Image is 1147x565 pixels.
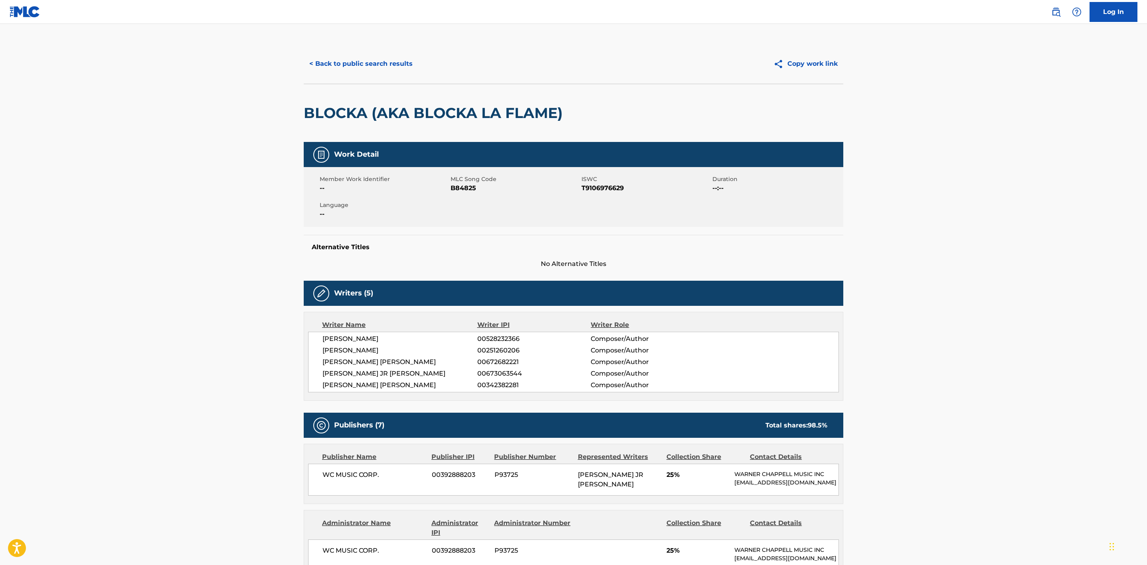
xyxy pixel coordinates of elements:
span: 00251260206 [477,346,591,355]
p: [EMAIL_ADDRESS][DOMAIN_NAME] [734,478,838,487]
span: 25% [666,470,728,480]
button: < Back to public search results [304,54,418,74]
div: Publisher IPI [431,452,488,462]
img: MLC Logo [10,6,40,18]
span: 00342382281 [477,380,591,390]
span: ISWC [581,175,710,183]
div: Represented Writers [578,452,661,462]
h5: Writers (5) [334,289,373,298]
span: P93725 [494,546,572,555]
div: Administrator Number [494,518,572,537]
span: MLC Song Code [451,175,579,183]
iframe: Chat Widget [1107,527,1147,565]
img: Publishers [316,421,326,430]
span: Composer/Author [591,357,694,367]
span: Duration [712,175,841,183]
span: T9106976629 [581,183,710,193]
span: Member Work Identifier [320,175,449,183]
span: 00528232366 [477,334,591,344]
div: Writer Name [322,320,477,330]
span: 00672682221 [477,357,591,367]
img: search [1051,7,1061,17]
div: Writer Role [591,320,694,330]
span: [PERSON_NAME] JR [PERSON_NAME] [322,369,477,378]
div: Help [1069,4,1085,20]
img: help [1072,7,1082,17]
div: Publisher Name [322,452,425,462]
span: Composer/Author [591,334,694,344]
p: WARNER CHAPPELL MUSIC INC [734,546,838,554]
div: Publisher Number [494,452,572,462]
span: [PERSON_NAME] [PERSON_NAME] [322,380,477,390]
div: Total shares: [765,421,827,430]
button: Copy work link [768,54,843,74]
span: [PERSON_NAME] [322,346,477,355]
div: Writer IPI [477,320,591,330]
span: B84825 [451,183,579,193]
a: Public Search [1048,4,1064,20]
h5: Publishers (7) [334,421,384,430]
span: 00392888203 [432,470,488,480]
span: Language [320,201,449,209]
h5: Work Detail [334,150,379,159]
span: WC MUSIC CORP. [322,546,426,555]
span: -- [320,183,449,193]
span: [PERSON_NAME] JR [PERSON_NAME] [578,471,643,488]
div: Collection Share [666,518,744,537]
div: Collection Share [666,452,744,462]
a: Log In [1090,2,1137,22]
span: WC MUSIC CORP. [322,470,426,480]
img: Writers [316,289,326,298]
span: 98.5 % [808,421,827,429]
span: Composer/Author [591,369,694,378]
span: Composer/Author [591,380,694,390]
span: -- [320,209,449,219]
span: Composer/Author [591,346,694,355]
img: Work Detail [316,150,326,159]
div: Administrator IPI [431,518,488,537]
div: Contact Details [750,452,827,462]
span: 25% [666,546,728,555]
div: Administrator Name [322,518,425,537]
img: Copy work link [773,59,787,69]
span: --:-- [712,183,841,193]
span: [PERSON_NAME] [PERSON_NAME] [322,357,477,367]
span: [PERSON_NAME] [322,334,477,344]
div: Drag [1109,535,1114,559]
p: WARNER CHAPPELL MUSIC INC [734,470,838,478]
span: 00392888203 [432,546,488,555]
span: P93725 [494,470,572,480]
h2: BLOCKA (AKA BLOCKA LA FLAME) [304,104,567,122]
p: [EMAIL_ADDRESS][DOMAIN_NAME] [734,554,838,563]
h5: Alternative Titles [312,243,835,251]
div: Contact Details [750,518,827,537]
span: No Alternative Titles [304,259,843,269]
span: 00673063544 [477,369,591,378]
